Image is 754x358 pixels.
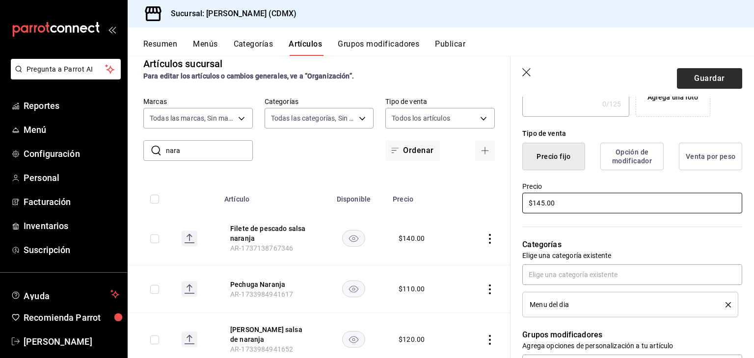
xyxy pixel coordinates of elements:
span: Pregunta a Parrot AI [27,64,106,75]
button: Artículos [289,39,322,56]
p: Categorías [522,239,742,251]
span: Menú [24,123,119,136]
button: availability-product [342,331,365,348]
button: Ordenar [385,140,439,161]
button: Pregunta a Parrot AI [11,59,121,79]
button: open_drawer_menu [108,26,116,33]
input: Elige una categoría existente [522,264,742,285]
button: Guardar [677,68,742,89]
div: 0 /125 [602,99,621,109]
span: Facturación [24,195,119,208]
div: Artículos sucursal [143,56,222,71]
button: edit-product-location [230,325,309,344]
div: Agrega una foto [647,92,699,102]
span: AR-1737138767346 [230,244,293,252]
button: Precio fijo [522,143,585,170]
h3: Sucursal: [PERSON_NAME] (CDMX) [163,8,296,20]
button: Resumen [143,39,177,56]
span: Ayuda [24,288,107,300]
span: [PERSON_NAME] [24,335,119,348]
p: Elige una categoría existente [522,251,742,260]
div: $ 120.00 [399,334,425,344]
button: Venta por peso [679,143,742,170]
label: Categorías [265,98,374,105]
th: Artículo [218,180,321,212]
a: Pregunta a Parrot AI [7,71,121,81]
button: availability-product [342,230,365,247]
div: Tipo de venta [522,128,742,139]
span: Suscripción [24,243,119,256]
input: Buscar artículo [166,141,253,160]
input: $0.00 [522,193,742,213]
span: AR-1733984941652 [230,345,293,353]
span: Menu del dia [530,301,569,308]
div: $ 110.00 [399,284,425,294]
button: Grupos modificadores [338,39,419,56]
button: Categorías [234,39,273,56]
button: actions [485,234,495,244]
div: $ 140.00 [399,233,425,243]
div: navigation tabs [143,39,754,56]
span: Todos los artículos [392,113,450,123]
button: actions [485,335,495,345]
span: Recomienda Parrot [24,311,119,324]
button: availability-product [342,281,365,297]
span: Inventarios [24,219,119,232]
span: AR-1733984941617 [230,290,293,298]
p: Grupos modificadores [522,329,742,341]
span: Configuración [24,147,119,160]
button: delete [719,302,731,307]
strong: Para editar los artículos o cambios generales, ve a “Organización”. [143,72,354,80]
span: Reportes [24,99,119,112]
span: Personal [24,171,119,184]
button: Publicar [435,39,465,56]
th: Precio [387,180,458,212]
span: Todas las marcas, Sin marca [150,113,235,123]
span: Todas las categorías, Sin categoría [271,113,356,123]
label: Precio [522,183,742,190]
button: edit-product-location [230,224,309,243]
button: actions [485,284,495,294]
label: Tipo de venta [385,98,495,105]
label: Marcas [143,98,253,105]
button: Opción de modificador [600,143,664,170]
button: edit-product-location [230,280,309,289]
p: Agrega opciones de personalización a tu artículo [522,341,742,351]
button: Menús [193,39,217,56]
th: Disponible [321,180,387,212]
